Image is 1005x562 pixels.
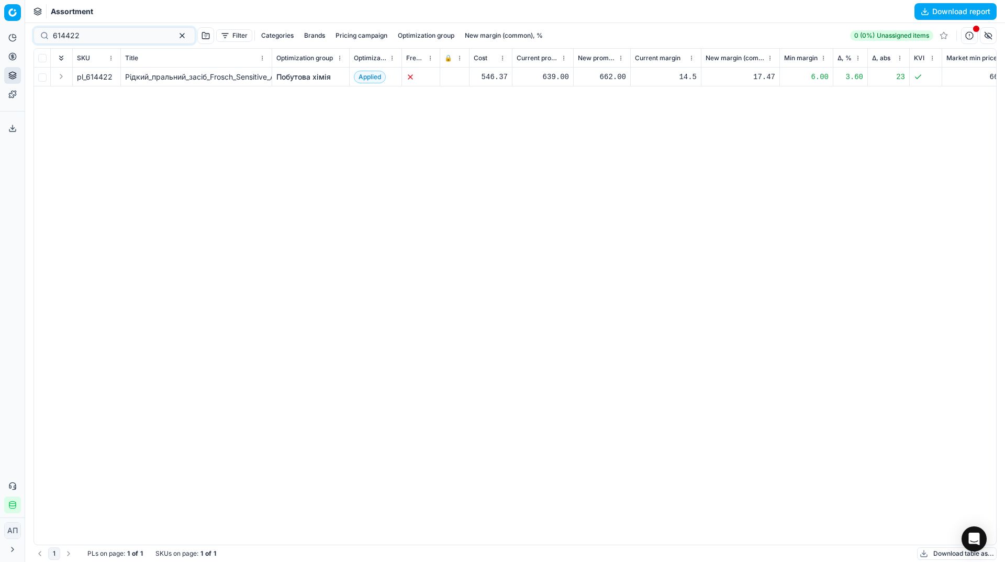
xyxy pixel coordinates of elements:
button: Expand [55,70,68,83]
div: 14.5 [635,72,697,82]
div: 23 [872,72,905,82]
strong: 1 [214,549,216,558]
button: Brands [300,29,329,42]
span: Δ, abs [872,54,890,62]
span: Optimization status [354,54,387,62]
strong: 1 [140,549,143,558]
span: Current margin [635,54,680,62]
button: Filter [216,29,252,42]
span: pl_614422 [77,72,113,82]
span: Current promo price [517,54,559,62]
span: 🔒 [444,54,452,62]
span: New margin (common), % [706,54,765,62]
div: Open Intercom Messenger [962,526,987,552]
span: Optimization group [276,54,333,62]
span: Unassigned items [877,31,929,40]
nav: breadcrumb [51,6,93,17]
div: 3.60 [837,72,863,82]
button: Go to previous page [33,547,46,560]
button: Categories [257,29,298,42]
button: New margin (common), % [461,29,547,42]
nav: pagination [33,547,75,560]
button: АП [4,522,21,539]
span: Market min price [946,54,997,62]
a: 0 (0%)Unassigned items [850,30,933,41]
div: 6.00 [784,72,829,82]
span: Assortment [51,6,93,17]
span: New promo price [578,54,616,62]
button: 1 [48,547,60,560]
div: 17.47 [706,72,775,82]
a: Побутова хімія [276,72,331,82]
span: KVI [914,54,924,62]
span: Applied [354,71,386,83]
div: 662.00 [578,72,626,82]
button: Go to next page [62,547,75,560]
input: Search by SKU or title [53,30,167,41]
button: Download report [914,3,997,20]
strong: 1 [200,549,203,558]
div: 546.37 [474,72,508,82]
div: Рідкий_пральний_засіб_Frosch_Sensitive_Алое_Вера_5_л [125,72,267,82]
strong: of [205,549,211,558]
span: SKUs on page : [155,549,198,558]
span: Cost [474,54,487,62]
span: Δ, % [837,54,852,62]
span: SKU [77,54,90,62]
span: Freeze price [406,54,425,62]
button: Download table as... [917,547,997,560]
button: Pricing campaign [331,29,392,42]
span: PLs on page : [87,549,125,558]
span: Title [125,54,138,62]
strong: 1 [127,549,130,558]
span: АП [5,523,20,538]
div: 639.00 [517,72,569,82]
strong: of [132,549,138,558]
span: Min margin [784,54,818,62]
button: Optimization group [394,29,459,42]
button: Expand all [55,52,68,64]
